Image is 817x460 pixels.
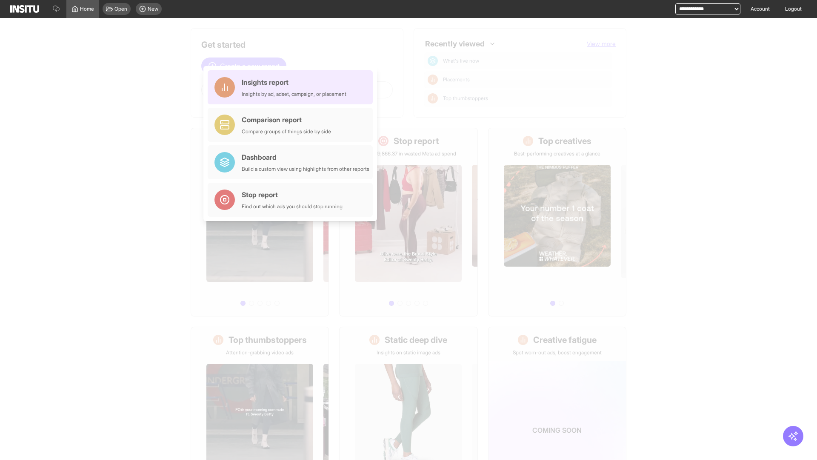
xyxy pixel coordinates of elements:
[242,152,369,162] div: Dashboard
[148,6,158,12] span: New
[10,5,39,13] img: Logo
[242,91,346,98] div: Insights by ad, adset, campaign, or placement
[242,77,346,87] div: Insights report
[242,203,343,210] div: Find out which ads you should stop running
[242,166,369,172] div: Build a custom view using highlights from other reports
[242,115,331,125] div: Comparison report
[114,6,127,12] span: Open
[242,128,331,135] div: Compare groups of things side by side
[242,190,343,200] div: Stop report
[80,6,94,12] span: Home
